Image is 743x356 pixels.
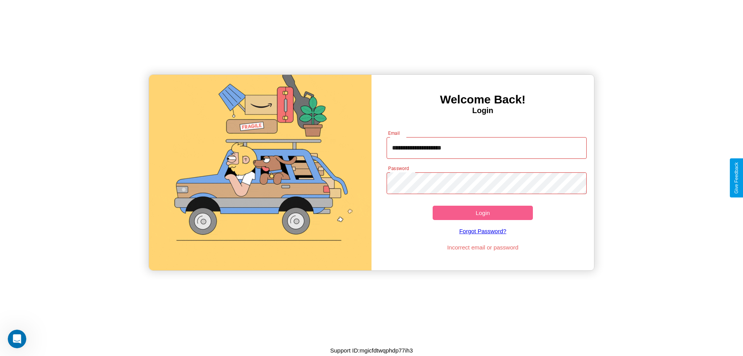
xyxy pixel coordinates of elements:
a: Forgot Password? [383,220,583,242]
iframe: Intercom live chat [8,330,26,348]
p: Incorrect email or password [383,242,583,253]
p: Support ID: mgicfdtwqphdp77ih3 [330,345,413,356]
button: Login [433,206,533,220]
label: Password [388,165,409,172]
div: Give Feedback [734,162,739,194]
img: gif [149,75,371,270]
h4: Login [371,106,594,115]
label: Email [388,130,400,136]
h3: Welcome Back! [371,93,594,106]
